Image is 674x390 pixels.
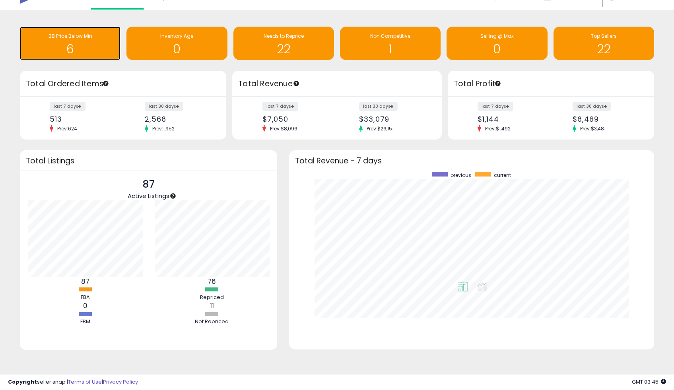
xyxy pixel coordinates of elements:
[145,102,183,111] label: last 30 days
[208,277,216,286] b: 76
[262,102,298,111] label: last 7 days
[266,125,301,132] span: Prev: $8,096
[20,27,120,60] a: BB Price Below Min 6
[210,301,214,310] b: 11
[494,80,501,87] div: Tooltip anchor
[103,378,138,386] a: Privacy Policy
[554,27,654,60] a: Top Sellers 22
[26,158,271,164] h3: Total Listings
[188,318,236,326] div: Not Repriced
[145,115,212,123] div: 2,566
[359,102,398,111] label: last 30 days
[451,43,543,56] h1: 0
[478,115,545,123] div: $1,144
[359,115,428,123] div: $33,079
[262,115,331,123] div: $7,050
[50,102,85,111] label: last 7 days
[61,318,109,326] div: FBM
[370,33,410,39] span: Non Competitive
[481,125,515,132] span: Prev: $1,492
[130,43,223,56] h1: 0
[53,125,81,132] span: Prev: 624
[160,33,193,39] span: Inventory Age
[295,158,648,164] h3: Total Revenue - 7 days
[83,301,87,310] b: 0
[8,378,37,386] strong: Copyright
[237,43,330,56] h1: 22
[591,33,617,39] span: Top Sellers
[344,43,437,56] h1: 1
[451,172,471,179] span: previous
[26,78,220,89] h3: Total Ordered Items
[573,115,640,123] div: $6,489
[494,172,511,179] span: current
[126,27,227,60] a: Inventory Age 0
[233,27,334,60] a: Needs to Reprice 22
[480,33,514,39] span: Selling @ Max
[576,125,610,132] span: Prev: $3,481
[188,294,236,301] div: Repriced
[102,80,109,87] div: Tooltip anchor
[68,378,102,386] a: Terms of Use
[148,125,179,132] span: Prev: 1,952
[81,277,89,286] b: 87
[238,78,436,89] h3: Total Revenue
[340,27,441,60] a: Non Competitive 1
[478,102,513,111] label: last 7 days
[573,102,611,111] label: last 30 days
[8,378,138,386] div: seller snap | |
[128,177,169,192] p: 87
[49,33,92,39] span: BB Price Below Min
[169,192,177,200] div: Tooltip anchor
[447,27,547,60] a: Selling @ Max 0
[454,78,648,89] h3: Total Profit
[61,294,109,301] div: FBA
[557,43,650,56] h1: 22
[128,192,169,200] span: Active Listings
[632,378,666,386] span: 2025-10-9 03:45 GMT
[24,43,117,56] h1: 6
[50,115,117,123] div: 513
[293,80,300,87] div: Tooltip anchor
[264,33,304,39] span: Needs to Reprice
[363,125,398,132] span: Prev: $26,151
